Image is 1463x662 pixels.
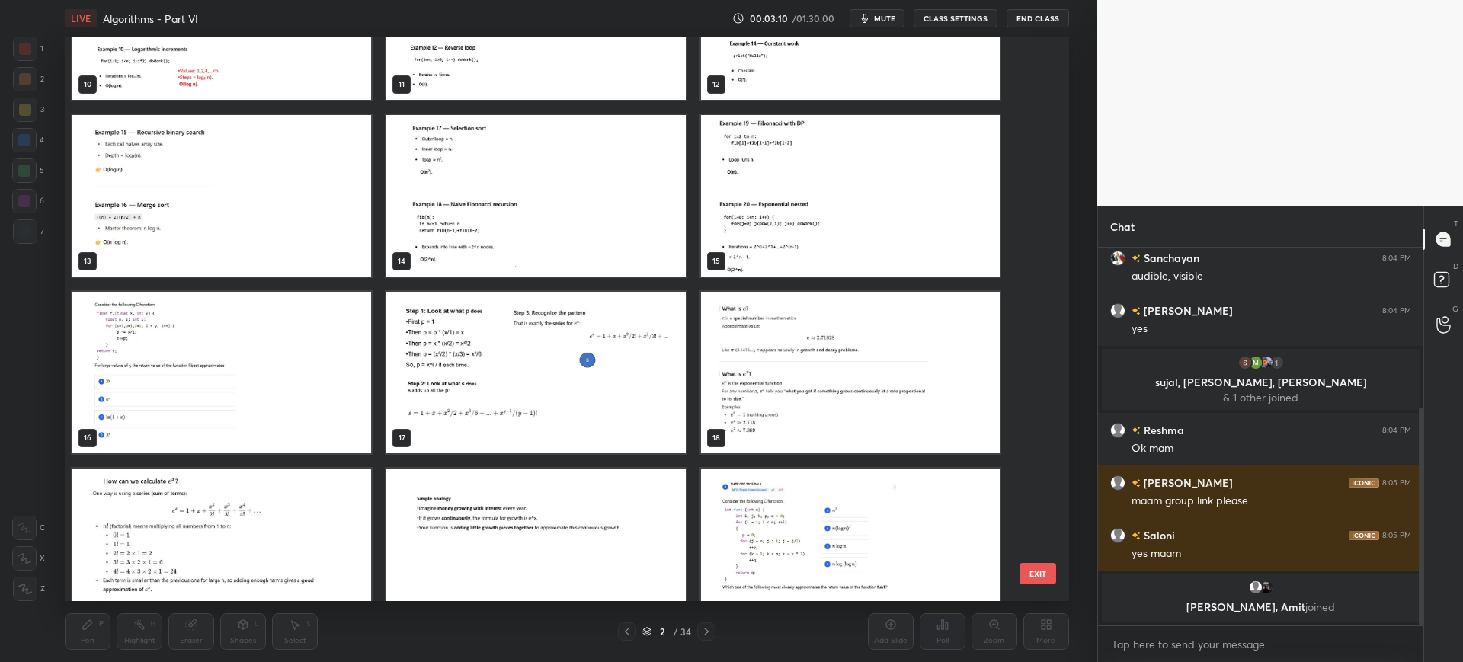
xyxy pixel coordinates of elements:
[387,115,686,277] img: 1756996503MU6N8Q.pdf
[13,98,44,122] div: 3
[387,469,686,630] img: 1756996503MU6N8Q.pdf
[1132,427,1141,435] img: no-rating-badge.077c3623.svg
[12,189,44,213] div: 6
[1259,355,1274,370] img: 3
[1248,355,1263,370] img: 700c6be6db394759a866211cefb56f2f.100212979_3
[701,469,1000,630] img: 1756996503MU6N8Q.pdf
[1349,531,1379,540] img: iconic-dark.1390631f.png
[1132,307,1141,315] img: no-rating-badge.077c3623.svg
[1098,206,1147,247] p: Chat
[1132,254,1141,263] img: no-rating-badge.077c3623.svg
[13,577,45,601] div: Z
[1269,355,1285,370] div: 1
[1141,475,1233,491] h6: [PERSON_NAME]
[1237,355,1253,370] img: AGNmyxbl1h2DUIdLxEnnv_sAT06yYN7VFU2k3meRoE4v=s96-c
[1132,532,1141,540] img: no-rating-badge.077c3623.svg
[1110,528,1125,543] img: default.png
[72,469,371,630] img: 1756996503MU6N8Q.pdf
[12,516,45,540] div: C
[655,627,670,636] div: 2
[1452,303,1458,315] p: G
[1248,580,1263,595] img: default.png
[1110,475,1125,491] img: default.png
[1382,426,1411,435] div: 8:04 PM
[1020,563,1056,584] button: EXIT
[1454,218,1458,229] p: T
[850,9,904,27] button: mute
[701,115,1000,277] img: 1756996503MU6N8Q.pdf
[1110,303,1125,318] img: default.png
[1132,494,1411,509] div: maam group link please
[1141,250,1199,266] h6: Sanchayan
[72,292,371,453] img: 1756996503MU6N8Q.pdf
[1141,422,1184,438] h6: Reshma
[13,67,44,91] div: 2
[874,13,895,24] span: mute
[1382,531,1411,540] div: 8:05 PM
[1111,376,1410,389] p: sujal, [PERSON_NAME], [PERSON_NAME]
[1007,9,1069,27] button: End Class
[387,292,686,453] img: 1756996503MU6N8Q.pdf
[914,9,997,27] button: CLASS SETTINGS
[1110,423,1125,438] img: default.png
[1141,302,1233,318] h6: [PERSON_NAME]
[1349,478,1379,488] img: iconic-dark.1390631f.png
[1382,306,1411,315] div: 8:04 PM
[1132,479,1141,488] img: no-rating-badge.077c3623.svg
[1259,580,1274,595] img: 3
[65,37,1042,601] div: grid
[1111,392,1410,404] p: & 1 other joined
[701,292,1000,453] img: 1756996503MU6N8Q.pdf
[1141,527,1175,543] h6: Saloni
[673,627,677,636] div: /
[72,115,371,277] img: 1756996503MU6N8Q.pdf
[1132,321,1411,337] div: yes
[13,37,43,61] div: 1
[680,625,691,638] div: 34
[1132,546,1411,561] div: yes maam
[1110,251,1125,266] img: 3
[12,128,44,152] div: 4
[1382,254,1411,263] div: 8:04 PM
[65,9,97,27] div: LIVE
[13,219,44,244] div: 7
[12,546,45,571] div: X
[1382,478,1411,488] div: 8:05 PM
[1132,441,1411,456] div: Ok mam
[1132,269,1411,284] div: audible, visible
[1098,248,1423,625] div: grid
[103,11,198,26] h4: Algorithms - Part VI
[1453,261,1458,272] p: D
[1111,601,1410,613] p: [PERSON_NAME], Amit
[12,158,44,183] div: 5
[1305,600,1335,614] span: joined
